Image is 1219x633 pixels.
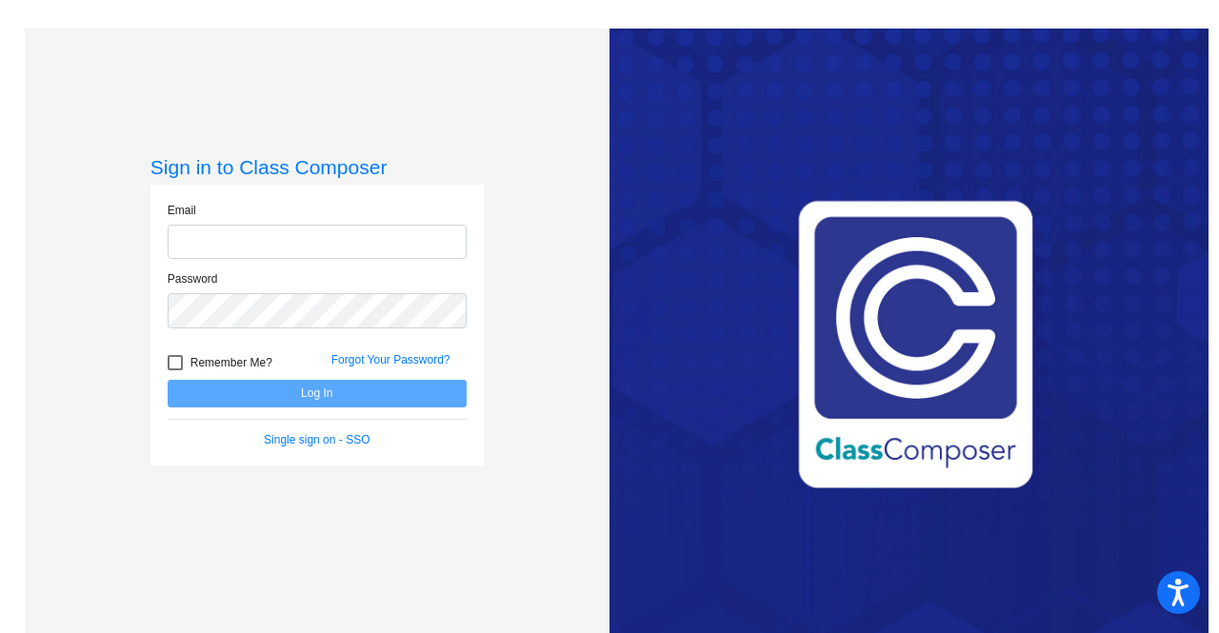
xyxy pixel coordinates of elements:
[150,155,484,179] h3: Sign in to Class Composer
[190,351,272,374] span: Remember Me?
[331,353,450,366] a: Forgot Your Password?
[168,202,196,219] label: Email
[264,433,370,446] a: Single sign on - SSO
[168,270,218,287] label: Password
[168,380,467,407] button: Log In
